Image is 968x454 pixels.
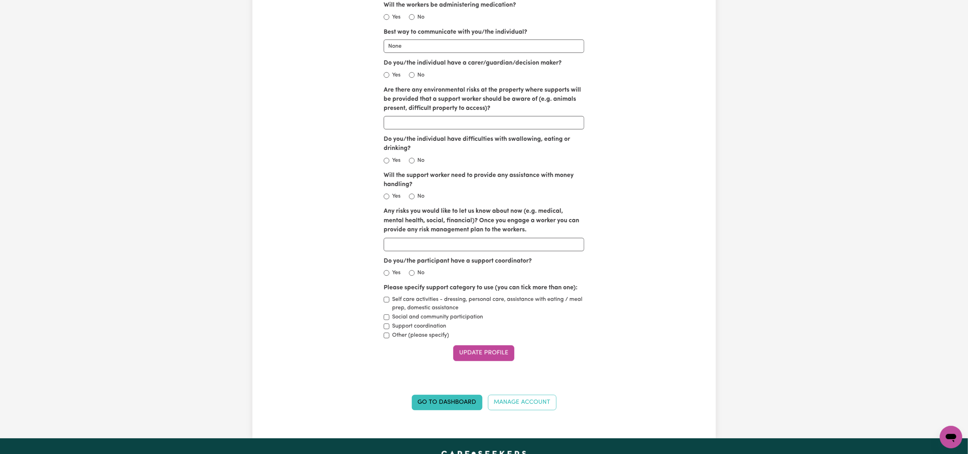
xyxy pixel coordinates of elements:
label: Yes [392,71,401,79]
label: Do you/the individual have a carer/guardian/decision maker? [384,59,562,68]
button: Update Profile [453,346,514,361]
label: Will the workers be administering medication? [384,1,516,10]
label: No [417,192,424,201]
label: No [417,269,424,277]
label: No [417,71,424,79]
label: Are there any environmental risks at the property where supports will be provided that a support ... [384,86,584,113]
label: Do you/the participant have a support coordinator? [384,257,532,266]
label: Will the support worker need to provide any assistance with money handling? [384,171,584,190]
label: Self care activities - dressing, personal care, assistance with eating / meal prep, domestic assi... [392,296,584,312]
label: Do you/the individual have difficulties with swallowing, eating or drinking? [384,135,584,154]
label: Other (please specify) [392,331,449,340]
label: No [417,13,424,21]
label: Yes [392,269,401,277]
label: Please specify support category to use (you can tick more than one): [384,284,578,293]
label: Yes [392,13,401,21]
iframe: Button to launch messaging window, conversation in progress [940,426,962,448]
a: Manage Account [488,395,557,410]
label: Social and community participation [392,313,483,322]
label: Support coordination [392,322,446,331]
a: Go to Dashboard [412,395,482,410]
label: Yes [392,157,401,165]
label: Any risks you would like to let us know about now (e.g. medical, mental health, social, financial... [384,207,584,235]
label: No [417,157,424,165]
label: Yes [392,192,401,201]
label: Best way to communicate with you/the individual? [384,28,527,37]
